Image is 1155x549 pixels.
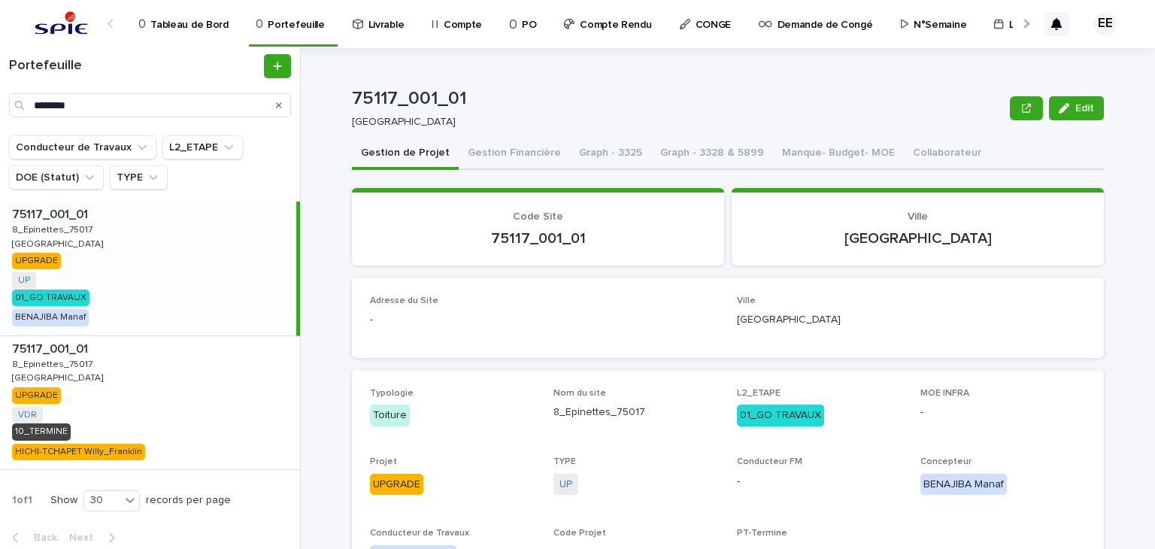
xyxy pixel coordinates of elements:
[553,405,719,420] p: 8_Epinettes_75017
[352,116,998,129] p: [GEOGRAPHIC_DATA]
[9,135,156,159] button: Conducteur de Travaux
[12,309,89,326] div: BENAJIBA Manaf
[1093,12,1117,36] div: EE
[352,138,459,170] button: Gestion de Projet
[553,389,606,398] span: Nom du site
[30,9,92,39] img: svstPd6MQfCT1uX1QGkG
[750,229,1086,247] p: [GEOGRAPHIC_DATA]
[920,389,969,398] span: MOE INFRA
[370,312,719,328] p: -
[920,474,1007,496] div: BENAJIBA Manaf
[12,205,91,222] p: 75117_001_01
[651,138,773,170] button: Graph - 3328 & 5899
[9,58,261,74] h1: Portefeuille
[12,444,145,460] div: HICHI-TCHAPET Willy_Franklin
[12,253,61,269] div: UPGRADE
[559,477,572,493] a: UP
[12,423,71,440] div: 10_TERMINE
[9,93,291,117] input: Search
[773,138,904,170] button: Manque- Budget- MOE
[69,532,102,543] span: Next
[553,529,606,538] span: Code Projet
[370,389,414,398] span: Typologie
[370,296,438,305] span: Adresse du Site
[12,370,106,384] p: [GEOGRAPHIC_DATA]
[12,339,91,356] p: 75117_001_01
[18,275,30,286] a: UP
[513,211,563,222] span: Code Site
[1075,103,1094,114] span: Edit
[737,474,902,490] p: -
[162,135,243,159] button: L2_ETAPE
[459,138,570,170] button: Gestion Financière
[908,211,928,222] span: Ville
[553,457,576,466] span: TYPE
[920,457,972,466] span: Concepteur
[370,529,469,538] span: Conducteur de Travaux
[370,405,410,426] div: Toiture
[110,165,168,190] button: TYPE
[84,493,120,508] div: 30
[370,474,423,496] div: UPGRADE
[9,165,104,190] button: DOE (Statut)
[370,457,397,466] span: Projet
[904,138,990,170] button: Collaborateur
[25,532,57,543] span: Back
[570,138,651,170] button: Graph - 3325
[12,222,95,235] p: 8_Epinettes_75017
[737,457,802,466] span: Conducteur FM
[18,410,37,420] a: VDR
[737,389,781,398] span: L2_ETAPE
[352,88,1004,110] p: 75117_001_01
[12,387,61,404] div: UPGRADE
[12,356,95,370] p: 8_Epinettes_75017
[920,405,1086,420] p: -
[737,312,1086,328] p: [GEOGRAPHIC_DATA]
[12,290,89,306] div: 01_GO TRAVAUX
[737,296,756,305] span: Ville
[370,229,706,247] p: 75117_001_01
[737,405,824,426] div: 01_GO TRAVAUX
[1049,96,1104,120] button: Edit
[146,494,231,507] p: records per page
[737,529,787,538] span: PT-Termine
[63,531,127,544] button: Next
[50,494,77,507] p: Show
[12,236,106,250] p: [GEOGRAPHIC_DATA]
